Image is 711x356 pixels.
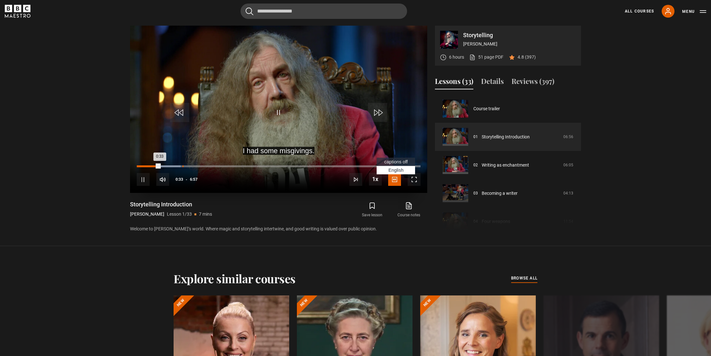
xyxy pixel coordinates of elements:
[482,134,530,140] a: Storytelling Introduction
[408,173,421,186] button: Fullscreen
[511,275,537,281] span: browse all
[482,162,529,169] a: Writing as enchantment
[5,5,30,18] svg: BBC Maestro
[241,4,407,19] input: Search
[518,54,536,61] p: 4.8 (397)
[167,211,192,218] p: Lesson 1/33
[391,201,427,219] a: Course notes
[176,174,183,185] span: 0:33
[469,54,503,61] a: 51 page PDF
[190,174,198,185] span: 6:57
[473,105,500,112] a: Course trailer
[130,226,427,232] p: Welcome to [PERSON_NAME]’s world. Where magic and storytelling intertwine, and good writing is va...
[511,76,554,89] button: Reviews (397)
[625,8,654,14] a: All Courses
[354,201,390,219] button: Save lesson
[384,159,408,164] span: captions off
[463,41,576,47] p: [PERSON_NAME]
[156,173,169,186] button: Mute
[435,76,473,89] button: Lessons (33)
[246,7,253,15] button: Submit the search query
[186,177,187,182] span: -
[449,54,464,61] p: 6 hours
[130,26,427,193] video-js: Video Player
[682,8,706,15] button: Toggle navigation
[482,190,518,197] a: Becoming a writer
[511,275,537,282] a: browse all
[199,211,212,218] p: 7 mins
[130,211,164,218] p: [PERSON_NAME]
[137,173,150,186] button: Pause
[369,173,382,186] button: Playback Rate
[137,165,421,167] div: Progress Bar
[130,201,212,208] h1: Storytelling Introduction
[388,173,401,186] button: Captions
[388,168,404,173] span: English
[349,173,362,186] button: Next Lesson
[481,76,504,89] button: Details
[463,32,576,38] p: Storytelling
[174,272,296,285] h2: Explore similar courses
